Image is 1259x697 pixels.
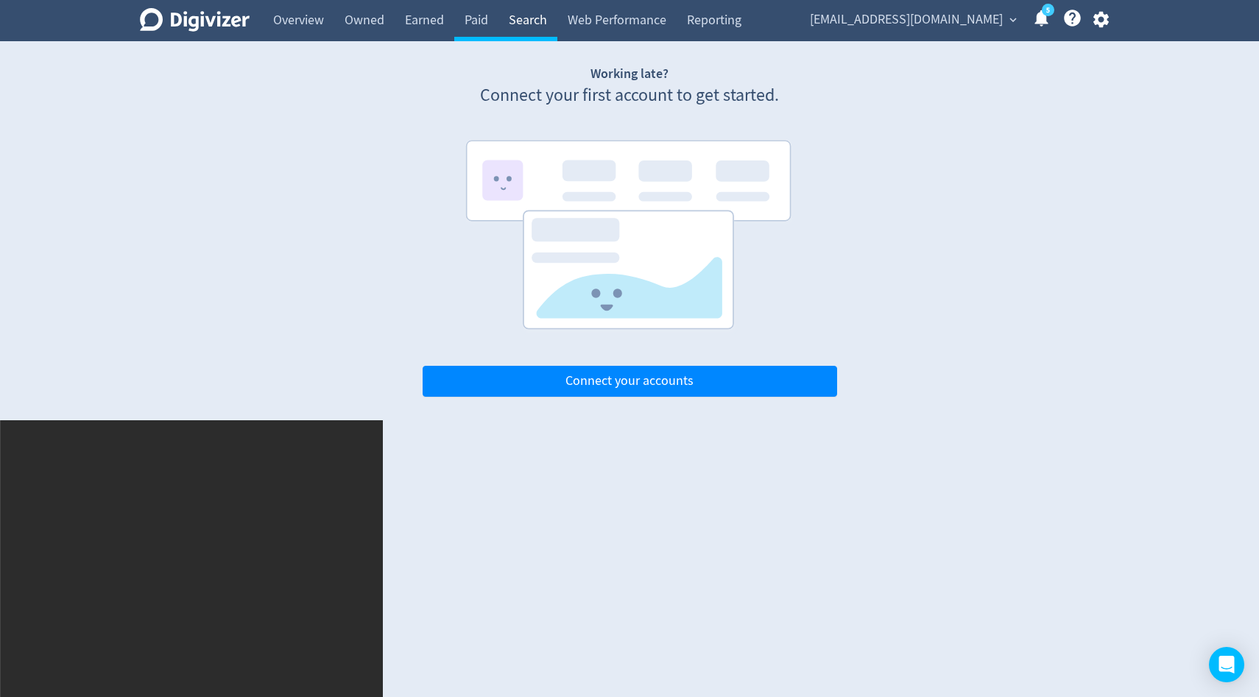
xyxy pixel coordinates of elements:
[1209,647,1244,682] div: Open Intercom Messenger
[423,65,837,83] h1: Working late?
[423,372,837,389] a: Connect your accounts
[810,8,1003,32] span: [EMAIL_ADDRESS][DOMAIN_NAME]
[423,366,837,397] button: Connect your accounts
[565,375,694,388] span: Connect your accounts
[1046,5,1050,15] text: 5
[805,8,1020,32] button: [EMAIL_ADDRESS][DOMAIN_NAME]
[423,83,837,108] p: Connect your first account to get started.
[1042,4,1054,16] a: 5
[1006,13,1020,26] span: expand_more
